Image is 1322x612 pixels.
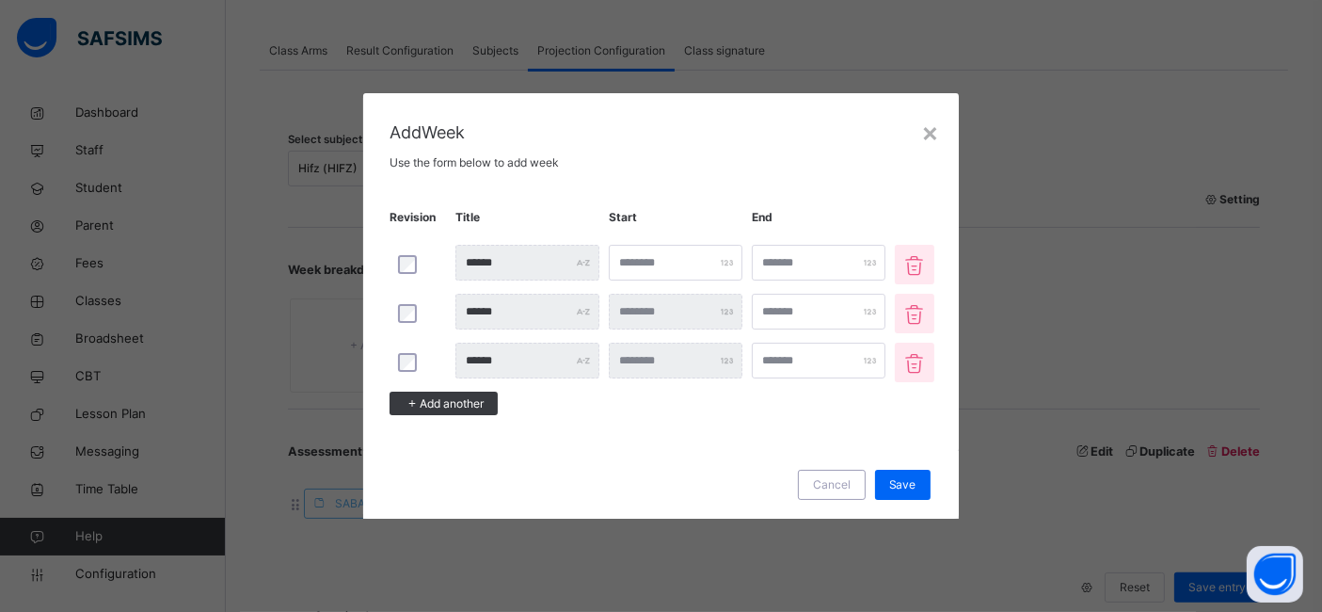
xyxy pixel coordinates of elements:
span: Save [889,476,916,493]
span: Start [609,210,637,224]
span: Title [455,210,480,224]
span: Add Week [390,122,465,142]
span: Use the form below to add week [390,154,932,171]
span: Add another [420,395,484,412]
span: End [752,210,772,224]
div: × [922,112,940,152]
button: Open asap [1247,546,1303,603]
span: Cancel [813,476,851,493]
span: Revision [390,210,436,224]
